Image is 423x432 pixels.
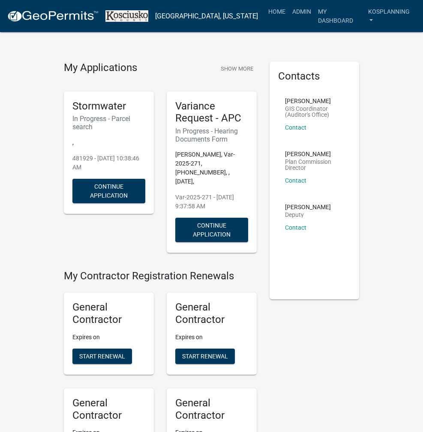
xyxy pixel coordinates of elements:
p: Plan Commission Director [285,159,344,171]
p: Expires on [175,333,248,342]
p: [PERSON_NAME] [285,204,331,210]
button: Continue Application [175,218,248,242]
h5: General Contractor [72,301,145,326]
h5: General Contractor [175,301,248,326]
p: , [72,138,145,147]
h5: Variance Request - APC [175,100,248,125]
a: Contact [285,224,306,231]
h4: My Applications [64,62,137,74]
p: Deputy [285,212,331,218]
img: Kosciusko County, Indiana [105,10,148,21]
button: Start Renewal [175,349,235,364]
p: [PERSON_NAME] [285,151,344,157]
p: [PERSON_NAME] [285,98,344,104]
p: Var-2025-271 - [DATE] 9:37:58 AM [175,193,248,211]
a: kosplanning [365,3,416,29]
a: My Dashboard [315,3,365,29]
h5: Stormwater [72,100,145,112]
span: Start Renewal [79,352,125,359]
a: Contact [285,124,306,131]
a: [GEOGRAPHIC_DATA], [US_STATE] [155,9,258,24]
h6: In Progress - Parcel search [72,115,145,131]
h5: General Contractor [175,397,248,422]
p: [PERSON_NAME], Var-2025-271, [PHONE_NUMBER], , [DATE], [175,150,248,186]
button: Show More [217,62,257,76]
p: 481929 - [DATE] 10:38:46 AM [72,154,145,172]
p: GIS Coordinator (Auditor's Office) [285,106,344,118]
a: Home [265,3,289,20]
a: Admin [289,3,315,20]
button: Start Renewal [72,349,132,364]
h4: My Contractor Registration Renewals [64,270,257,282]
h5: General Contractor [72,397,145,422]
h5: Contacts [278,70,351,83]
a: Contact [285,177,306,184]
h6: In Progress - Hearing Documents Form [175,127,248,143]
p: Expires on [72,333,145,342]
button: Continue Application [72,179,145,203]
span: Start Renewal [182,352,228,359]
